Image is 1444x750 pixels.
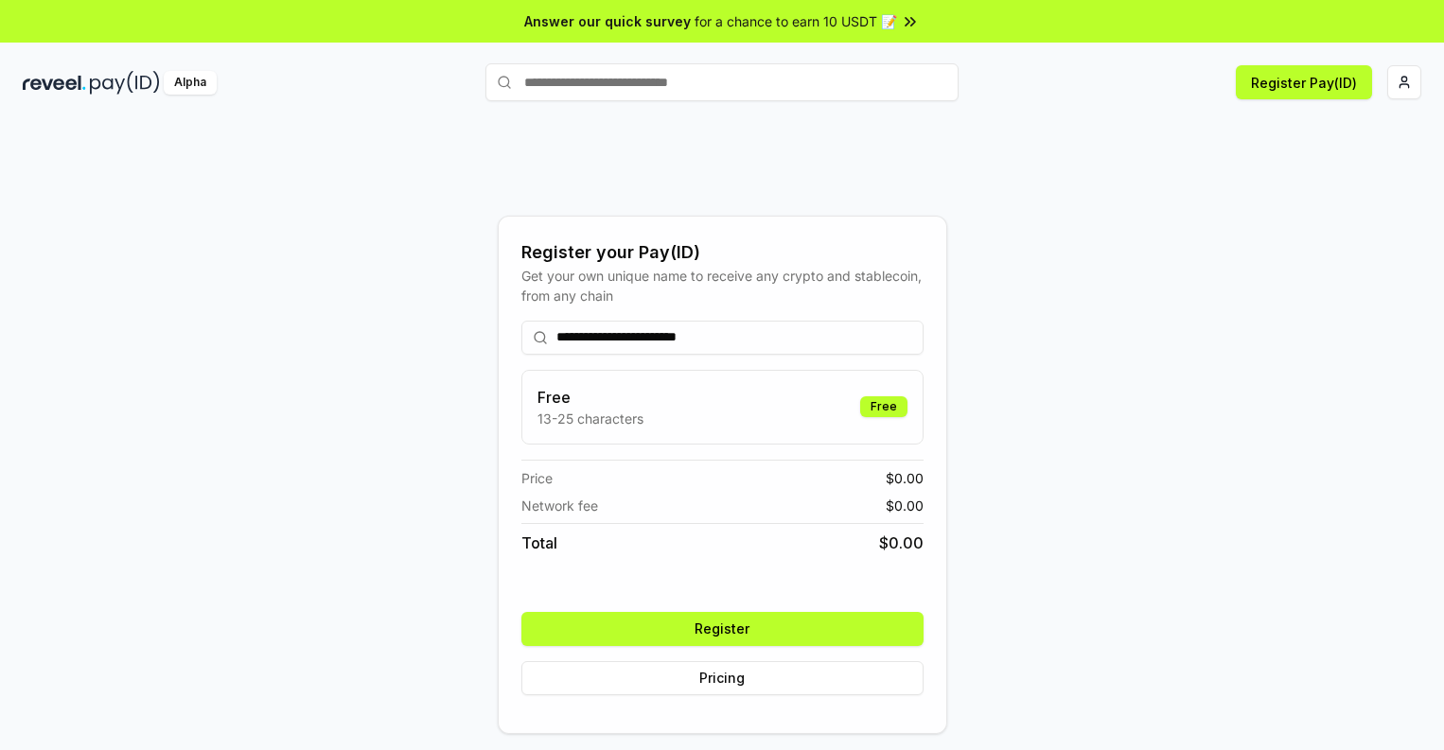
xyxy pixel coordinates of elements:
[521,612,924,646] button: Register
[886,468,924,488] span: $ 0.00
[860,396,907,417] div: Free
[524,11,691,31] span: Answer our quick survey
[1236,65,1372,99] button: Register Pay(ID)
[695,11,897,31] span: for a chance to earn 10 USDT 📝
[90,71,160,95] img: pay_id
[879,532,924,554] span: $ 0.00
[886,496,924,515] span: $ 0.00
[521,239,924,266] div: Register your Pay(ID)
[521,532,557,554] span: Total
[537,409,643,428] p: 13-25 characters
[521,661,924,695] button: Pricing
[521,266,924,305] div: Get your own unique name to receive any crypto and stablecoin, from any chain
[521,496,598,515] span: Network fee
[164,71,217,95] div: Alpha
[23,71,86,95] img: reveel_dark
[537,386,643,409] h3: Free
[521,468,553,488] span: Price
